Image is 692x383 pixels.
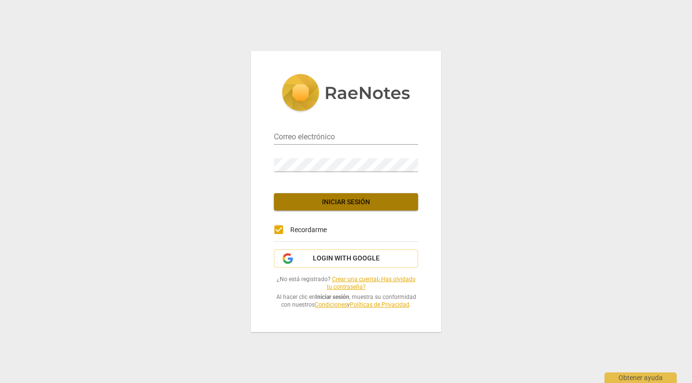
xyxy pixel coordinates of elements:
b: Iniciar sesión [315,294,349,300]
a: ¿Has olvidado tu contraseña? [327,276,416,291]
button: Login with Google [274,249,418,268]
div: Obtener ayuda [605,372,677,383]
img: 5ac2273c67554f335776073100b6d88f.svg [282,74,410,113]
a: Crear una cuenta [332,276,377,283]
span: Recordarme [290,225,327,235]
a: Políticas de Privacidad [350,301,409,308]
span: Al hacer clic en , muestra su conformidad con nuestros y . [274,293,418,309]
a: Condiciones [315,301,347,308]
span: Login with Google [313,254,380,263]
span: ¿No está registrado? | [274,275,418,291]
button: Iniciar sesión [274,193,418,210]
span: Iniciar sesión [282,198,410,207]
